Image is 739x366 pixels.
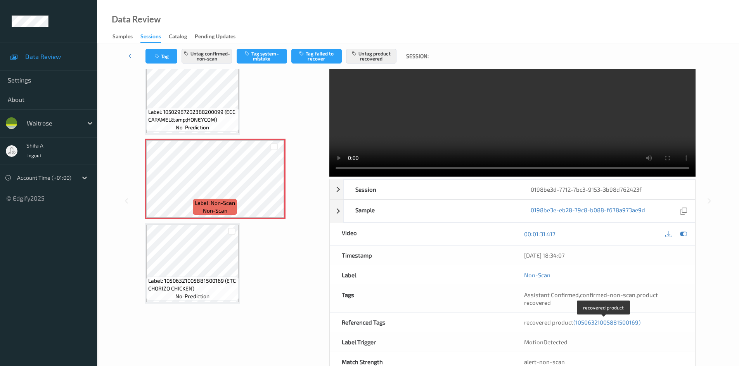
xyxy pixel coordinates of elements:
[112,15,161,23] div: Data Review
[330,332,512,352] div: Label Trigger
[524,291,579,298] span: Assistant Confirmed
[524,358,683,366] div: alert-non-scan
[330,285,512,312] div: Tags
[330,265,512,285] div: Label
[531,206,645,217] a: 0198be3e-eb28-79c8-b088-f678a973ae9d
[512,332,695,352] div: MotionDetected
[195,31,243,42] a: Pending Updates
[524,251,683,259] div: [DATE] 18:34:07
[519,180,694,199] div: 0198be3d-7712-7bc3-9153-3b98d762423f
[140,31,169,43] a: Sessions
[344,200,519,222] div: Sample
[524,291,658,306] span: product recovered
[524,230,556,238] a: 00:01:31.417
[237,49,287,64] button: Tag system-mistake
[176,124,209,131] span: no-prediction
[182,49,232,64] button: Untag confirmed-non-scan
[291,49,342,64] button: Tag failed to recover
[195,199,235,207] span: Label: Non-Scan
[580,291,635,298] span: confirmed-non-scan
[169,33,187,42] div: Catalog
[330,179,695,199] div: Session0198be3d-7712-7bc3-9153-3b98d762423f
[524,319,640,326] span: recovered product
[195,33,235,42] div: Pending Updates
[112,31,140,42] a: Samples
[112,33,133,42] div: Samples
[169,31,195,42] a: Catalog
[346,49,396,64] button: Untag product recovered
[330,313,512,332] div: Referenced Tags
[573,319,640,326] span: (10506321005881500169)
[148,108,237,124] span: Label: 10502987202388200099 (ECC CARAMEL&amp;HONEYCOM)
[140,33,161,43] div: Sessions
[330,200,695,223] div: Sample0198be3e-eb28-79c8-b088-f678a973ae9d
[524,271,550,279] a: Non-Scan
[406,52,429,60] span: Session:
[330,223,512,245] div: Video
[203,207,227,215] span: non-scan
[524,291,658,306] span: , ,
[344,180,519,199] div: Session
[330,246,512,265] div: Timestamp
[145,49,177,64] button: Tag
[175,292,209,300] span: no-prediction
[148,277,237,292] span: Label: 10506321005881500169 (ETC CHORIZO CHICKEN)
